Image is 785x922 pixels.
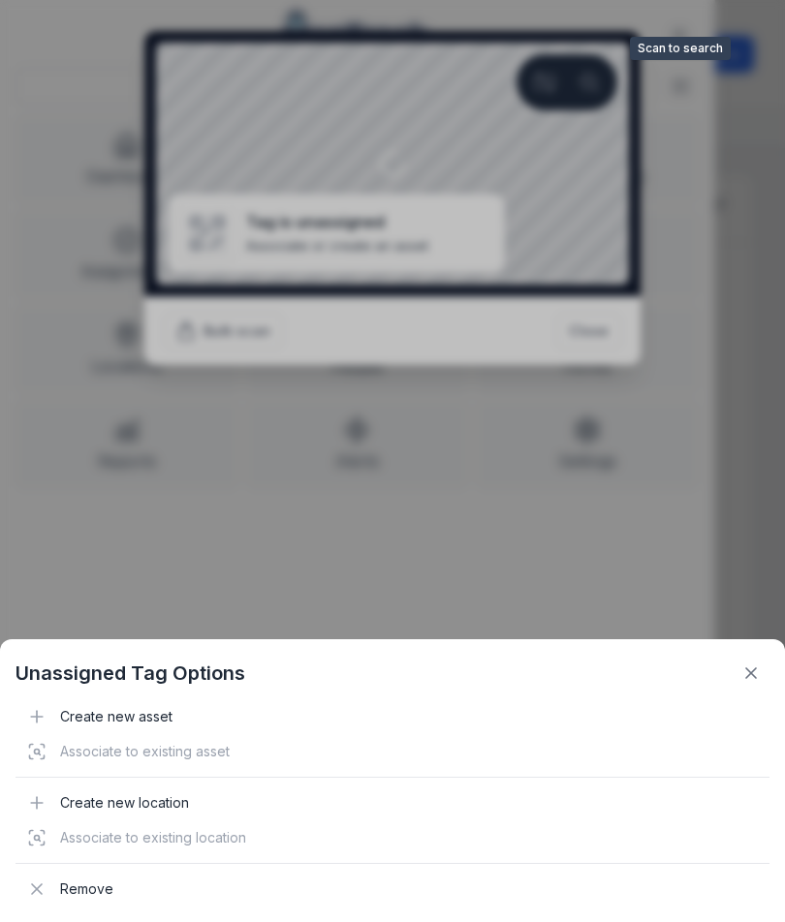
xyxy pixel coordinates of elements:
span: Scan to search [630,37,731,60]
div: Associate to existing asset [16,734,769,769]
strong: Unassigned Tag Options [16,660,245,687]
div: Associate to existing location [16,820,769,855]
div: Create new asset [16,699,769,734]
div: Remove [16,872,769,907]
div: Create new location [16,785,769,820]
